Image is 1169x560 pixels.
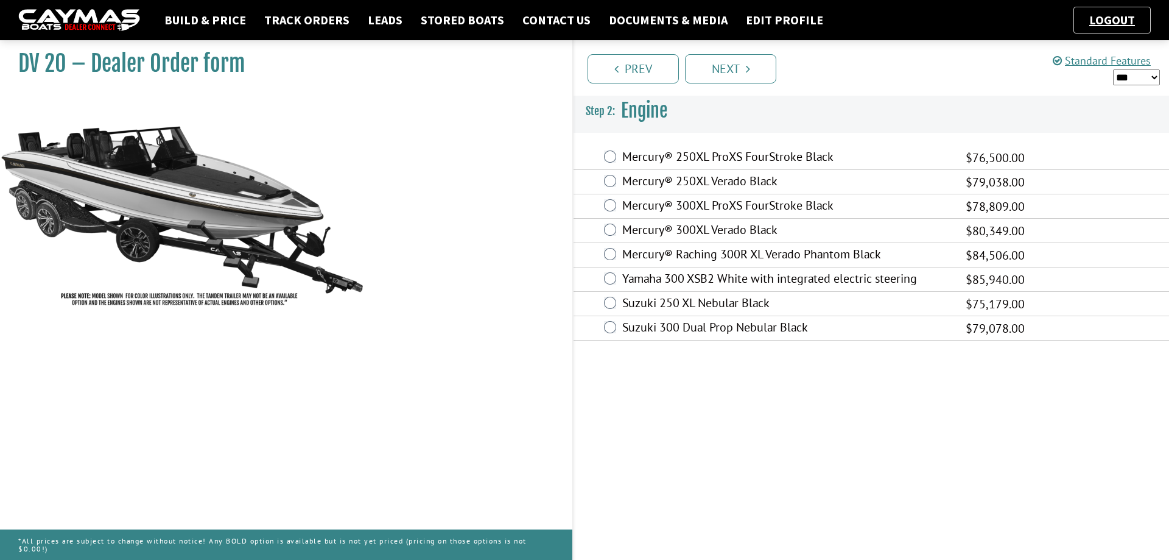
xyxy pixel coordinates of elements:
span: $84,506.00 [966,246,1025,264]
a: Prev [588,54,679,83]
label: Mercury® 300XL ProXS FourStroke Black [622,198,950,216]
label: Mercury® Raching 300R XL Verado Phantom Black [622,247,950,264]
img: caymas-dealer-connect-2ed40d3bc7270c1d8d7ffb4b79bf05adc795679939227970def78ec6f6c03838.gif [18,9,140,32]
label: Suzuki 300 Dual Prop Nebular Black [622,320,950,338]
label: Mercury® 250XL Verado Black [622,174,950,191]
a: Standard Features [1053,54,1151,68]
span: $75,179.00 [966,295,1025,313]
span: $79,038.00 [966,173,1025,191]
h3: Engine [574,88,1169,133]
a: Edit Profile [740,12,829,28]
ul: Pagination [584,52,1169,83]
a: Leads [362,12,409,28]
a: Next [685,54,776,83]
span: $76,500.00 [966,149,1025,167]
a: Contact Us [516,12,597,28]
a: Documents & Media [603,12,734,28]
label: Mercury® 300XL Verado Black [622,222,950,240]
label: Suzuki 250 XL Nebular Black [622,296,950,313]
h1: DV 20 – Dealer Order form [18,50,542,77]
a: Track Orders [258,12,356,28]
a: Stored Boats [415,12,510,28]
p: *All prices are subject to change without notice! Any BOLD option is available but is not yet pri... [18,531,554,559]
span: $79,078.00 [966,319,1025,338]
label: Yamaha 300 XSB2 White with integrated electric steering [622,271,950,289]
a: Logout [1083,12,1141,27]
span: $80,349.00 [966,222,1025,240]
a: Build & Price [158,12,252,28]
span: $85,940.00 [966,271,1025,289]
label: Mercury® 250XL ProXS FourStroke Black [622,149,950,167]
span: $78,809.00 [966,197,1025,216]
